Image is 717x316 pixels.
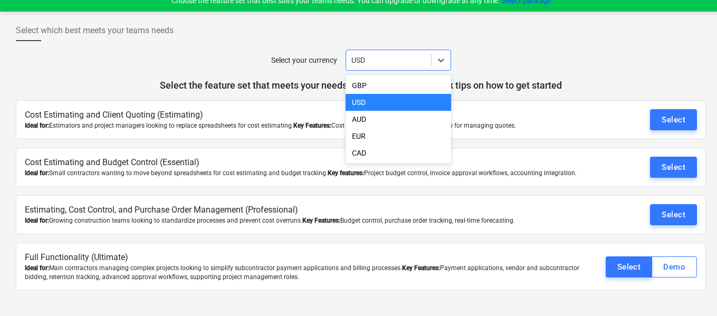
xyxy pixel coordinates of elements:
[25,264,585,282] div: Main contractors managing complex projects looking to simplify subcontractor payment applications...
[652,256,697,277] button: Demo
[25,252,585,264] p: Full Functionality (Ultimate)
[662,208,685,222] div: Select
[25,264,49,272] b: Ideal for:
[402,264,440,272] b: Key Features:
[25,204,585,216] p: Estimating, Cost Control, and Purchase Order Management (Professional)
[606,256,653,277] button: Select
[664,265,717,316] iframe: Chat Widget
[16,24,174,37] span: Select which best meets your teams needs
[25,121,585,130] div: Estimators and project managers looking to replace spreadsheets for cost estimating. Cost estimat...
[663,260,685,274] div: Demo
[328,169,364,177] b: Key features:
[346,111,451,128] div: AUD
[650,157,697,178] button: Select
[25,122,49,129] b: Ideal for:
[271,55,337,66] p: Select your currency
[302,217,340,224] b: Key Features:
[346,128,451,145] div: EUR
[662,113,685,127] div: Select
[25,217,49,224] b: Ideal for:
[25,169,49,177] b: Ideal for:
[25,216,585,225] div: Growing construction teams looking to standardize processes and prevent cost overruns. Budget con...
[25,109,585,121] p: Cost Estimating and Client Quoting (Estimating)
[346,94,451,111] div: USD
[16,79,706,92] p: Select the feature set that meets your needs, and we'll send you quick tips on how to get started
[617,260,641,274] div: Select
[25,169,585,178] div: Small contractors wanting to move beyond spreadsheets for cost estimating and budget tracking. Pr...
[346,145,451,161] div: CAD
[293,122,331,129] b: Key Features:
[25,157,585,169] p: Cost Estimating and Budget Control (Essential)
[662,160,685,174] div: Select
[650,204,697,225] button: Select
[346,77,451,94] div: GBP
[664,265,717,316] div: Sohbet Aracı
[650,109,697,130] button: Select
